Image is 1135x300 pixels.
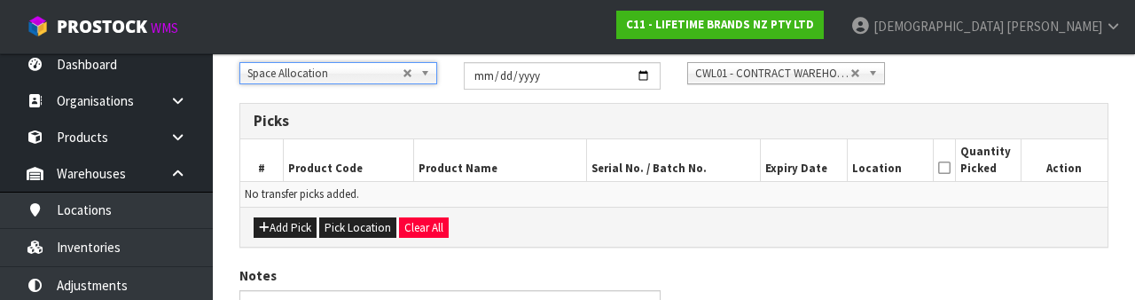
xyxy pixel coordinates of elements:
th: Action [1021,139,1108,181]
button: Clear All [399,217,449,239]
th: Quantity Picked [956,139,1021,181]
button: Add Pick [254,217,317,239]
small: WMS [151,20,178,36]
span: CWL01 - CONTRACT WAREHOUSING [GEOGRAPHIC_DATA] [695,63,850,84]
img: cube-alt.png [27,15,49,37]
a: C11 - LIFETIME BRANDS NZ PTY LTD [616,11,824,39]
h3: Picks [254,113,1094,130]
td: No transfer picks added. [240,181,1108,207]
th: Expiry Date [760,139,847,181]
span: ProStock [57,15,147,38]
th: Product Code [284,139,414,181]
th: # [240,139,284,181]
label: Notes [239,266,277,285]
strong: C11 - LIFETIME BRANDS NZ PTY LTD [626,17,814,32]
th: Serial No. / Batch No. [587,139,760,181]
span: [DEMOGRAPHIC_DATA] [873,18,1004,35]
input: Post Date [464,62,661,90]
th: Product Name [413,139,586,181]
button: Pick Location [319,217,396,239]
th: Location [847,139,934,181]
span: Space Allocation [247,63,403,84]
span: [PERSON_NAME] [1006,18,1102,35]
